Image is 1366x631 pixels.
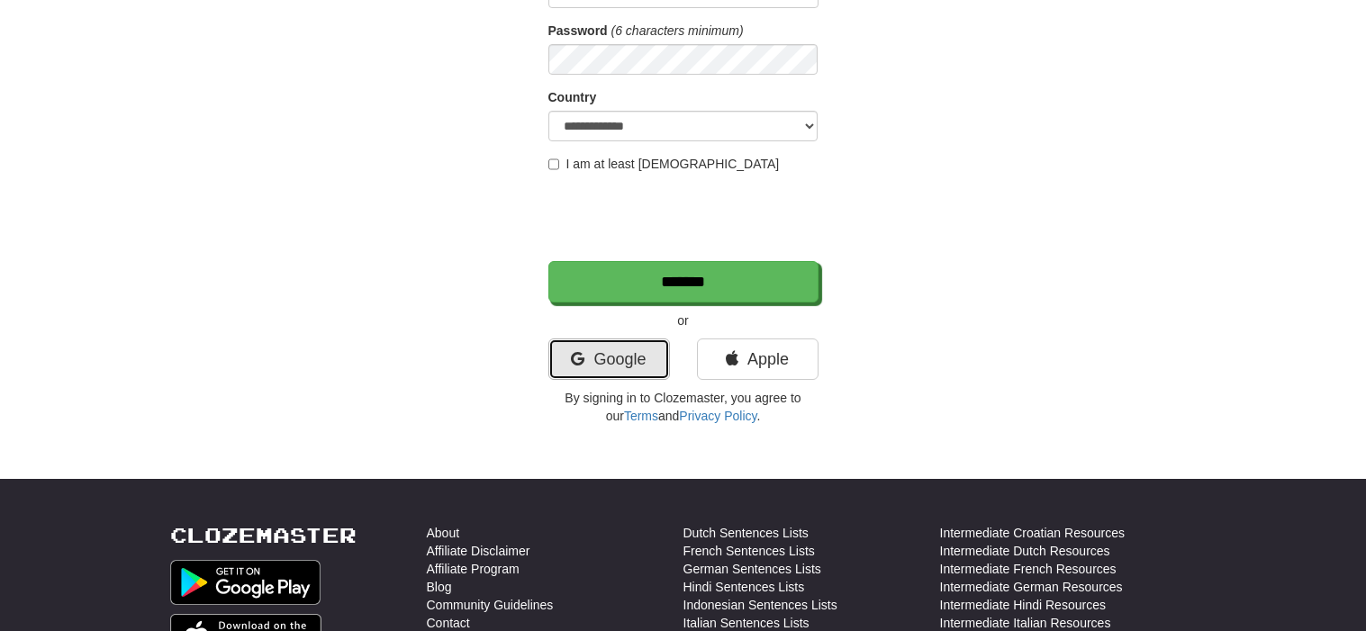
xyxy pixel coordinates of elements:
[683,578,805,596] a: Hindi Sentences Lists
[427,578,452,596] a: Blog
[683,560,821,578] a: German Sentences Lists
[548,182,822,252] iframe: reCAPTCHA
[548,88,597,106] label: Country
[940,524,1125,542] a: Intermediate Croatian Resources
[683,542,815,560] a: French Sentences Lists
[427,596,554,614] a: Community Guidelines
[548,158,560,170] input: I am at least [DEMOGRAPHIC_DATA]
[170,524,357,546] a: Clozemaster
[611,23,744,38] em: (6 characters minimum)
[683,524,809,542] a: Dutch Sentences Lists
[697,338,819,380] a: Apple
[683,596,837,614] a: Indonesian Sentences Lists
[427,542,530,560] a: Affiliate Disclaimer
[940,596,1106,614] a: Intermediate Hindi Resources
[548,155,780,173] label: I am at least [DEMOGRAPHIC_DATA]
[940,560,1117,578] a: Intermediate French Resources
[624,409,658,423] a: Terms
[170,560,321,605] img: Get it on Google Play
[548,338,670,380] a: Google
[940,578,1123,596] a: Intermediate German Resources
[548,311,819,329] p: or
[679,409,756,423] a: Privacy Policy
[548,389,819,425] p: By signing in to Clozemaster, you agree to our and .
[427,524,460,542] a: About
[940,542,1110,560] a: Intermediate Dutch Resources
[427,560,520,578] a: Affiliate Program
[548,22,608,40] label: Password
